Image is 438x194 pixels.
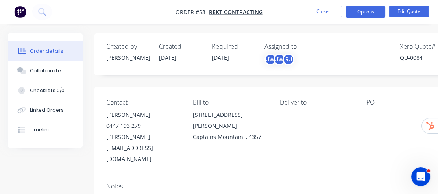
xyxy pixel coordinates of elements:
div: [STREET_ADDRESS][PERSON_NAME] [193,109,267,131]
div: Captains Mountain, , 4357 [193,131,267,142]
a: REKT Contracting [209,8,263,16]
div: [PERSON_NAME] [106,54,150,62]
span: Order #53 - [176,8,209,16]
div: Assigned to [264,43,343,50]
button: Collaborate [8,61,83,81]
button: Linked Orders [8,100,83,120]
div: [PERSON_NAME] [106,109,180,120]
button: Edit Quote [389,6,429,17]
div: [PERSON_NAME]0447 193 279[PERSON_NAME][EMAIL_ADDRESS][DOMAIN_NAME] [106,109,180,164]
div: Timeline [30,126,51,133]
div: Order details [30,48,63,55]
button: Options [346,6,385,18]
div: Checklists 0/0 [30,87,65,94]
div: [PERSON_NAME][EMAIL_ADDRESS][DOMAIN_NAME] [106,131,180,164]
div: Bill to [193,99,267,106]
div: Created by [106,43,150,50]
button: Close [303,6,342,17]
button: Order details [8,41,83,61]
button: JWJWRJ [264,54,294,65]
span: [DATE] [212,54,229,61]
img: Factory [14,6,26,18]
div: Linked Orders [30,107,64,114]
span: [DATE] [159,54,176,61]
div: Deliver to [280,99,354,106]
div: JW [274,54,285,65]
div: RJ [283,54,294,65]
button: Timeline [8,120,83,140]
button: Checklists 0/0 [8,81,83,100]
div: JW [264,54,276,65]
div: Required [212,43,255,50]
div: [STREET_ADDRESS][PERSON_NAME]Captains Mountain, , 4357 [193,109,267,142]
div: Contact [106,99,180,106]
div: 0447 193 279 [106,120,180,131]
iframe: Intercom live chat [411,167,430,186]
div: Collaborate [30,67,61,74]
div: Created [159,43,202,50]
